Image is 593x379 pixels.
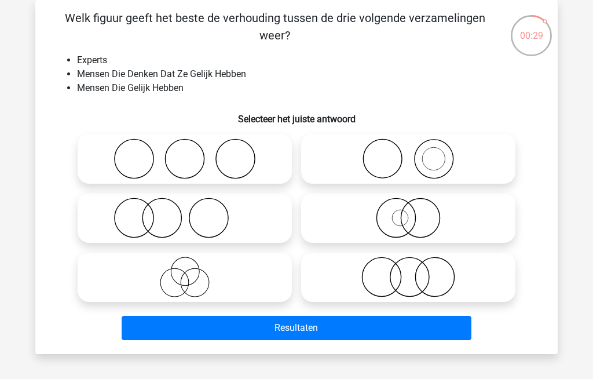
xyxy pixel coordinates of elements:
h6: Selecteer het juiste antwoord [54,104,539,125]
button: Resultaten [122,316,472,340]
p: Welk figuur geeft het beste de verhouding tussen de drie volgende verzamelingen weer? [54,9,496,44]
li: Mensen Die Gelijk Hebben [77,81,539,95]
div: 00:29 [510,14,553,43]
li: Mensen Die Denken Dat Ze Gelijk Hebben [77,67,539,81]
li: Experts [77,53,539,67]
